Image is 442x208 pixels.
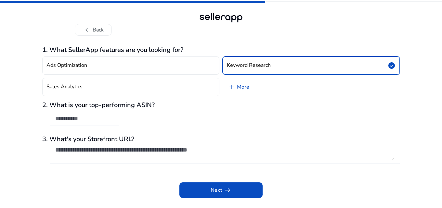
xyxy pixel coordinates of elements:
[388,62,396,69] span: check_circle
[223,78,254,96] a: More
[227,62,271,68] h4: Keyword Research
[211,186,231,194] span: Next
[42,46,400,54] h3: 1. What SellerApp features are you looking for?
[179,182,263,198] button: Nextarrow_right_alt
[224,186,231,194] span: arrow_right_alt
[42,135,400,143] h3: 3. What's your Storefront URL?
[46,84,83,90] h4: Sales Analytics
[228,83,236,91] span: add
[46,62,87,68] h4: Ads Optimization
[42,78,219,96] button: Sales Analytics
[75,24,112,36] button: chevron_leftBack
[42,56,219,75] button: Ads Optimization
[83,26,91,34] span: chevron_left
[223,56,400,75] button: Keyword Researchcheck_circle
[42,101,400,109] h3: 2. What is your top-performing ASIN?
